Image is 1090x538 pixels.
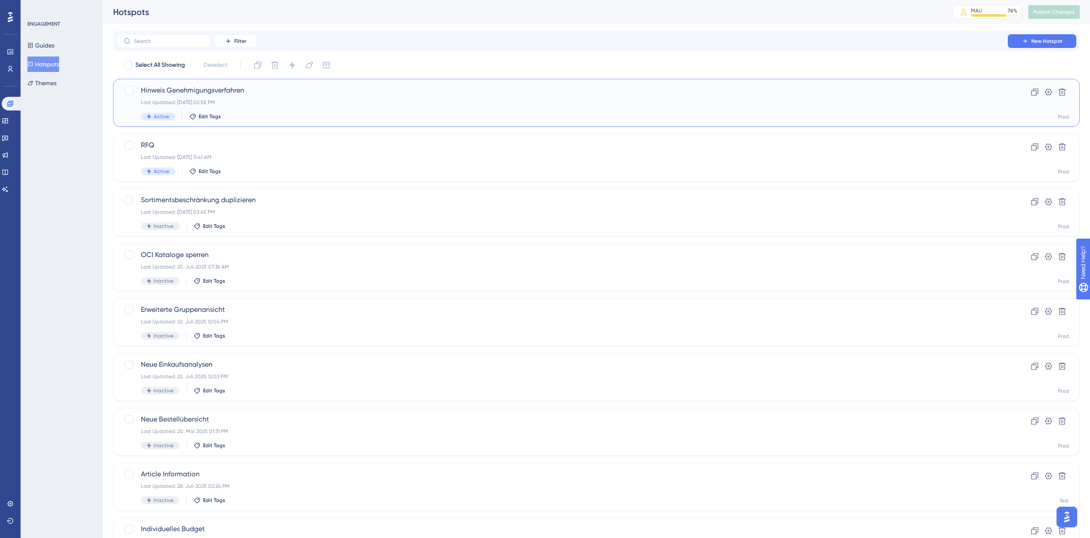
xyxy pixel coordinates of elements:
div: 76 % [1008,7,1017,14]
span: Deselect [203,60,227,70]
div: Last Updated: 25. Juli 2025 07:36 AM [141,263,983,270]
span: Filter [234,38,246,45]
div: Last Updated: [DATE] 11:41 AM [141,154,983,161]
div: Last Updated: [DATE] 03:45 PM [141,209,983,215]
div: Prod [1058,333,1069,340]
span: Inactive [154,223,173,230]
span: Edit Tags [203,497,225,504]
span: Neue Einkaufsanalysen [141,359,983,370]
iframe: UserGuiding AI Assistant Launcher [1054,504,1080,530]
div: MAU [971,7,982,14]
div: Prod [1058,278,1069,285]
span: OCI Kataloge sperren [141,250,983,260]
span: Edit Tags [199,113,221,120]
button: New Hotspot [1008,34,1076,48]
span: Edit Tags [203,332,225,339]
span: Inactive [154,387,173,394]
span: Erweiterte Gruppenansicht [141,305,983,315]
button: Edit Tags [194,223,225,230]
button: Edit Tags [194,442,225,449]
div: Prod [1058,168,1069,175]
span: Edit Tags [203,442,225,449]
span: Neue Bestellübersicht [141,414,983,424]
input: Search [134,38,203,44]
button: Edit Tags [194,497,225,504]
div: Last Updated: 22. Juli 2025 12:04 PM [141,318,983,325]
button: Edit Tags [194,387,225,394]
div: Last Updated: [DATE] 02:58 PM [141,99,983,106]
span: Individuelles Budget [141,524,983,534]
span: Article Information [141,469,983,479]
span: Sortimentsbeschränkung duplizieren [141,195,983,205]
div: Last Updated: 20. Mai 2025 01:31 PM [141,428,983,435]
button: Filter [214,34,257,48]
span: Inactive [154,278,173,284]
div: Test [1060,497,1069,504]
span: Select All Showing [135,60,185,70]
span: Inactive [154,442,173,449]
div: Hotspots [113,6,932,18]
span: Edit Tags [203,223,225,230]
button: Edit Tags [194,332,225,339]
span: Inactive [154,332,173,339]
div: Last Updated: 28. Juli 2025 02:24 PM [141,483,983,490]
span: Hinweis Genehmigungsverfahren [141,85,983,96]
div: Prod [1058,114,1069,120]
div: Prod [1058,442,1069,449]
button: Edit Tags [189,168,221,175]
span: Active [154,168,169,175]
span: Edit Tags [203,278,225,284]
div: Last Updated: 22. Juli 2025 12:03 PM [141,373,983,380]
button: Edit Tags [189,113,221,120]
div: ENGAGEMENT [27,21,60,27]
span: Publish Changes [1033,9,1075,15]
span: RFQ [141,140,983,150]
button: Publish Changes [1028,5,1080,19]
span: New Hotspot [1031,38,1063,45]
span: Active [154,113,169,120]
button: Hotspots [27,57,59,72]
span: Inactive [154,497,173,504]
span: Need Help? [20,2,54,12]
div: Prod [1058,223,1069,230]
div: Prod [1058,388,1069,395]
button: Themes [27,75,57,91]
span: Edit Tags [203,387,225,394]
span: Edit Tags [199,168,221,175]
button: Guides [27,38,54,53]
button: Edit Tags [194,278,225,284]
button: Deselect [196,57,235,73]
